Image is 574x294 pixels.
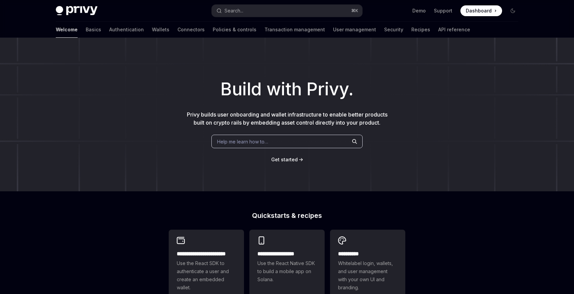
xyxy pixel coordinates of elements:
span: Dashboard [466,7,492,14]
a: Connectors [177,22,205,38]
a: Security [384,22,403,38]
a: Dashboard [460,5,502,16]
span: Help me learn how to… [217,138,268,145]
a: Get started [271,156,298,163]
img: dark logo [56,6,97,15]
span: ⌘ K [351,8,358,13]
button: Search...⌘K [212,5,362,17]
a: Support [434,7,452,14]
span: Privy builds user onboarding and wallet infrastructure to enable better products built on crypto ... [187,111,387,126]
a: Wallets [152,22,169,38]
span: Use the React Native SDK to build a mobile app on Solana. [257,259,317,284]
button: Toggle dark mode [507,5,518,16]
span: Use the React SDK to authenticate a user and create an embedded wallet. [177,259,236,292]
h1: Build with Privy. [11,76,563,102]
a: Demo [412,7,426,14]
a: User management [333,22,376,38]
span: Whitelabel login, wallets, and user management with your own UI and branding. [338,259,397,292]
h2: Quickstarts & recipes [169,212,405,219]
a: API reference [438,22,470,38]
a: Recipes [411,22,430,38]
a: Policies & controls [213,22,256,38]
a: Authentication [109,22,144,38]
a: Welcome [56,22,78,38]
span: Get started [271,157,298,162]
a: Basics [86,22,101,38]
div: Search... [224,7,243,15]
a: Transaction management [264,22,325,38]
